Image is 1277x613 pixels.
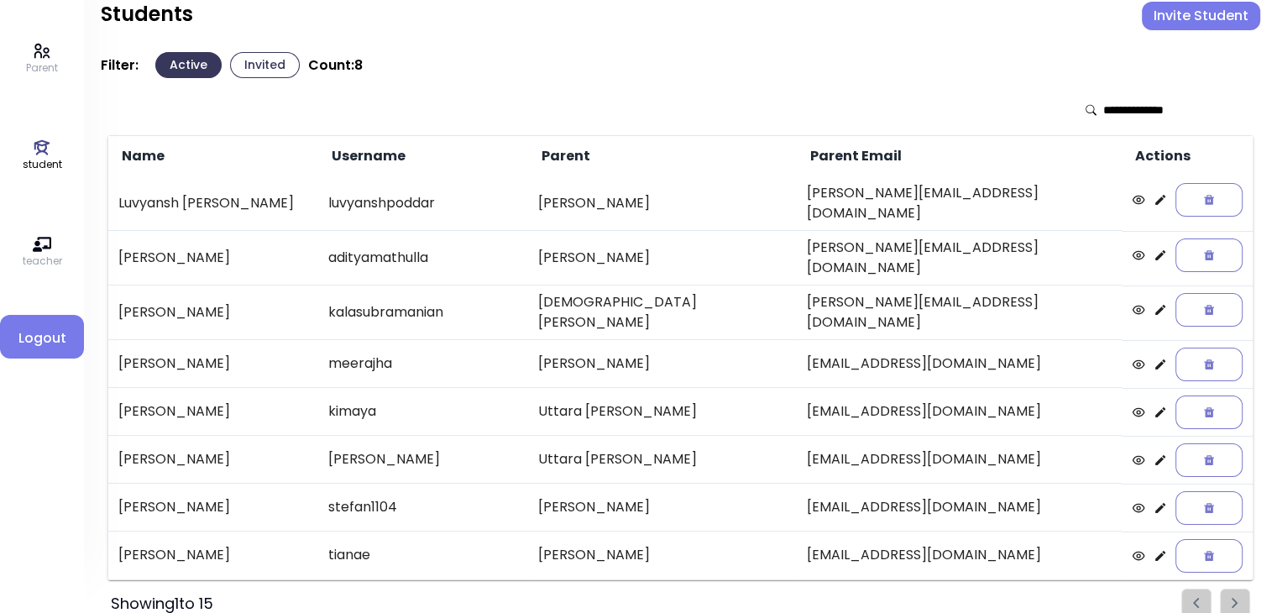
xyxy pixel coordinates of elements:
[13,328,71,348] span: Logout
[108,231,318,286] td: [PERSON_NAME]
[538,146,590,166] span: Parent
[797,176,1122,231] td: [PERSON_NAME][EMAIL_ADDRESS][DOMAIN_NAME]
[23,157,62,172] p: student
[23,235,62,269] a: teacher
[797,340,1122,388] td: [EMAIL_ADDRESS][DOMAIN_NAME]
[318,484,528,532] td: stefan1104
[797,532,1122,580] td: [EMAIL_ADDRESS][DOMAIN_NAME]
[26,60,58,76] p: Parent
[101,2,193,27] h2: Students
[797,388,1122,436] td: [EMAIL_ADDRESS][DOMAIN_NAME]
[1142,2,1260,30] button: Invite Student
[26,42,58,76] a: Parent
[318,340,528,388] td: meerajha
[108,532,318,580] td: [PERSON_NAME]
[797,286,1122,340] td: [PERSON_NAME][EMAIL_ADDRESS][DOMAIN_NAME]
[108,388,318,436] td: [PERSON_NAME]
[318,388,528,436] td: kimaya
[108,176,318,231] td: Luvyansh [PERSON_NAME]
[318,231,528,286] td: adityamathulla
[797,231,1122,286] td: [PERSON_NAME][EMAIL_ADDRESS][DOMAIN_NAME]
[797,484,1122,532] td: [EMAIL_ADDRESS][DOMAIN_NAME]
[108,286,318,340] td: [PERSON_NAME]
[108,436,318,484] td: [PERSON_NAME]
[528,231,798,286] td: [PERSON_NAME]
[797,436,1122,484] td: [EMAIL_ADDRESS][DOMAIN_NAME]
[528,286,798,340] td: [DEMOGRAPHIC_DATA][PERSON_NAME]
[318,532,528,580] td: tianae
[528,388,798,436] td: Uttara [PERSON_NAME]
[230,52,300,78] button: Invited
[23,254,62,269] p: teacher
[528,484,798,532] td: [PERSON_NAME]
[23,139,62,172] a: student
[528,532,798,580] td: [PERSON_NAME]
[108,340,318,388] td: [PERSON_NAME]
[528,340,798,388] td: [PERSON_NAME]
[528,436,798,484] td: Uttara [PERSON_NAME]
[807,146,902,166] span: Parent Email
[101,57,139,74] p: Filter:
[108,484,318,532] td: [PERSON_NAME]
[318,176,528,231] td: luvyanshpoddar
[118,146,165,166] span: Name
[318,436,528,484] td: [PERSON_NAME]
[528,176,798,231] td: [PERSON_NAME]
[328,146,406,166] span: Username
[318,286,528,340] td: kalasubramanian
[308,57,363,74] p: Count: 8
[1132,146,1191,166] span: Actions
[155,52,222,78] button: Active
